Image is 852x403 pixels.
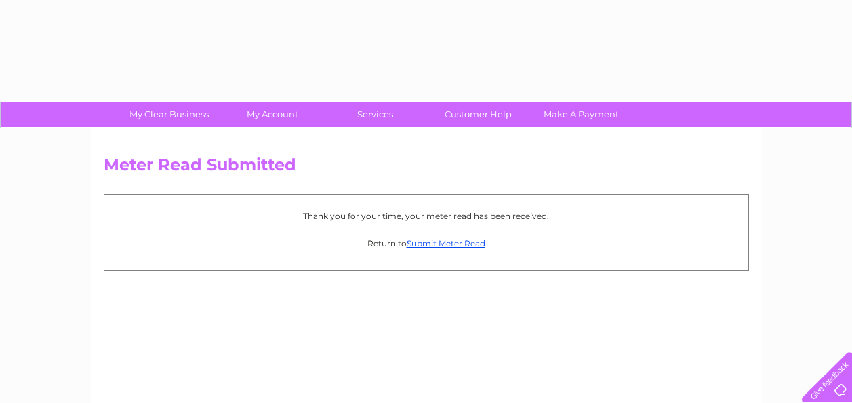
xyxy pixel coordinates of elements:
h2: Meter Read Submitted [104,155,749,181]
a: Customer Help [422,102,534,127]
p: Return to [111,237,742,250]
a: Services [319,102,431,127]
p: Thank you for your time, your meter read has been received. [111,210,742,223]
a: My Clear Business [113,102,225,127]
a: My Account [216,102,328,127]
a: Submit Meter Read [407,238,485,248]
a: Make A Payment [525,102,637,127]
